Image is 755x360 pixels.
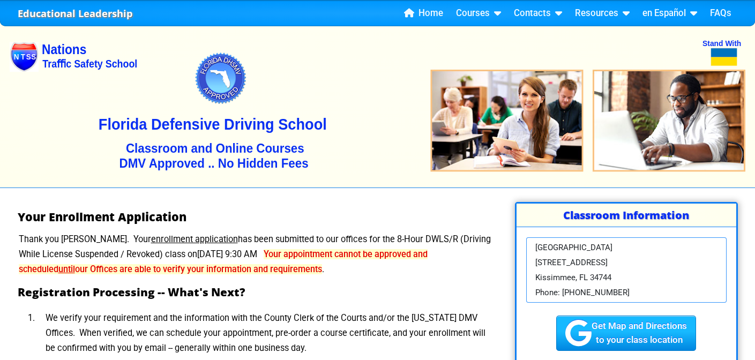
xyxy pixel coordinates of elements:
a: Home [400,5,447,21]
h2: Registration Processing -- What's Next? [18,286,491,298]
span: [GEOGRAPHIC_DATA] [535,240,612,255]
a: Resources [571,5,634,21]
u: until [58,264,75,274]
a: FAQs [706,5,736,21]
span: Your appointment cannot be approved and scheduled our Offices are able to verify your information... [19,249,428,274]
a: en Español [638,5,701,21]
span: Phone: [PHONE_NUMBER] [535,285,630,300]
a: Get Map and Directionsto your class location [556,327,696,337]
a: Courses [452,5,505,21]
span: Kissimmee, FL 34744 [535,270,611,285]
img: Nations Traffic School - Your DMV Approved Florida Traffic School [10,19,745,187]
h3: Classroom Information [517,204,736,227]
a: Educational Leadership [18,5,133,22]
li: We verify your requirement and the information with the County Clerk of the Courts and/or the [US... [37,306,491,360]
h1: Your Enrollment Application [18,211,491,223]
div: Get Map and Directions to your class location [556,316,696,351]
span: [DATE] 9:30 AM [197,249,257,259]
span: [STREET_ADDRESS] [535,255,608,270]
a: Contacts [510,5,566,21]
p: Thank you [PERSON_NAME]. Your has been submitted to our offices for the 8-Hour DWLS/R (Driving Wh... [18,232,491,277]
u: enrollment application [151,234,238,244]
